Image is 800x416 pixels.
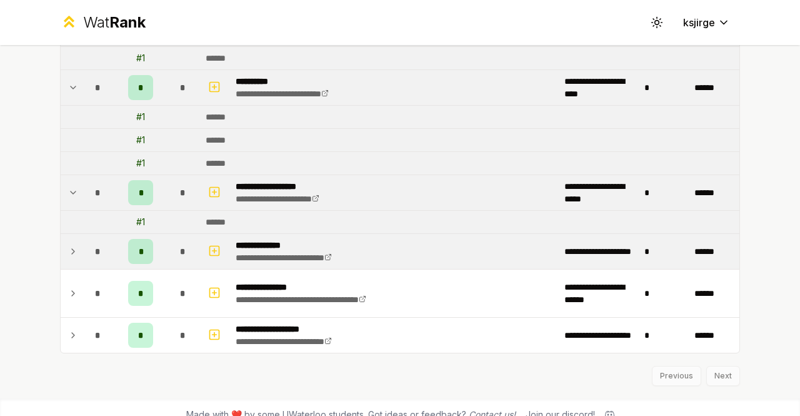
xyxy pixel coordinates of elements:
button: ksjirge [673,11,740,34]
div: Wat [83,13,146,33]
span: Rank [109,13,146,31]
span: ksjirge [683,15,715,30]
div: # 1 [136,216,145,228]
div: # 1 [136,52,145,64]
a: WatRank [60,13,146,33]
div: # 1 [136,157,145,170]
div: # 1 [136,134,145,146]
div: # 1 [136,111,145,123]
